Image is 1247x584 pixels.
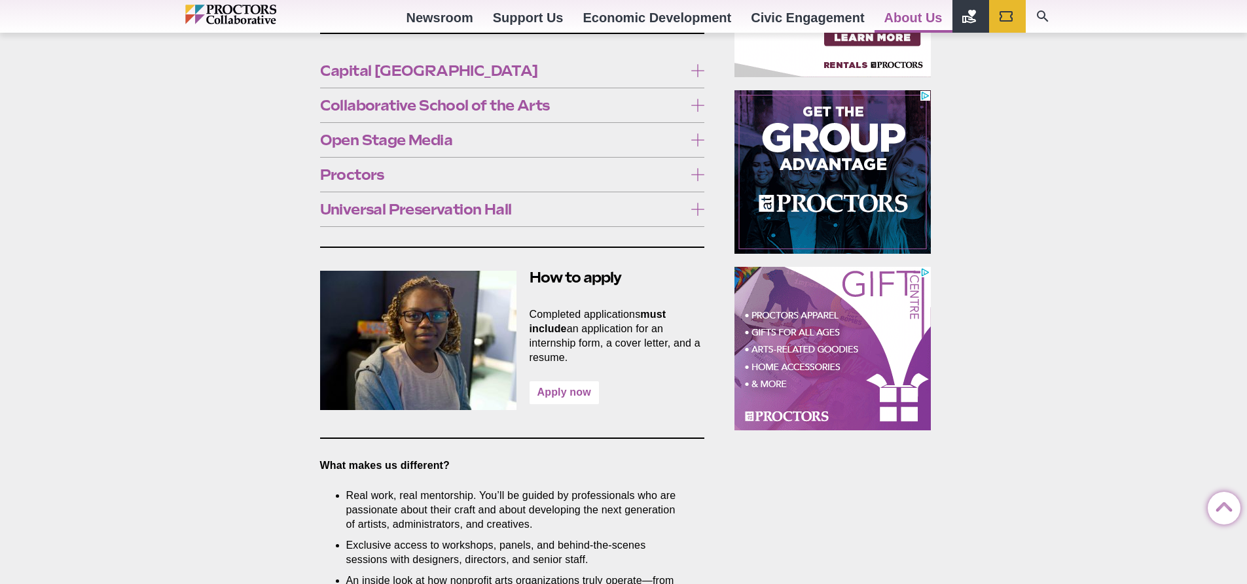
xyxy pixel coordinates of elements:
li: Real work, real mentorship. You’ll be guided by professionals who are passionate about their craf... [346,489,685,532]
strong: What makes us different? [320,460,450,471]
a: Back to Top [1208,492,1234,519]
span: Capital [GEOGRAPHIC_DATA] [320,63,685,78]
iframe: Advertisement [734,90,931,254]
a: Apply now [530,381,599,404]
span: Universal Preservation Hall [320,202,685,216]
iframe: Advertisement [734,267,931,430]
img: Proctors logo [185,5,333,24]
span: Open Stage Media [320,133,685,147]
span: Proctors [320,167,685,182]
span: Collaborative School of the Arts [320,98,685,112]
li: Exclusive access to workshops, panels, and behind-the-scenes sessions with designers, directors, ... [346,538,685,567]
h2: How to apply [320,267,705,288]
